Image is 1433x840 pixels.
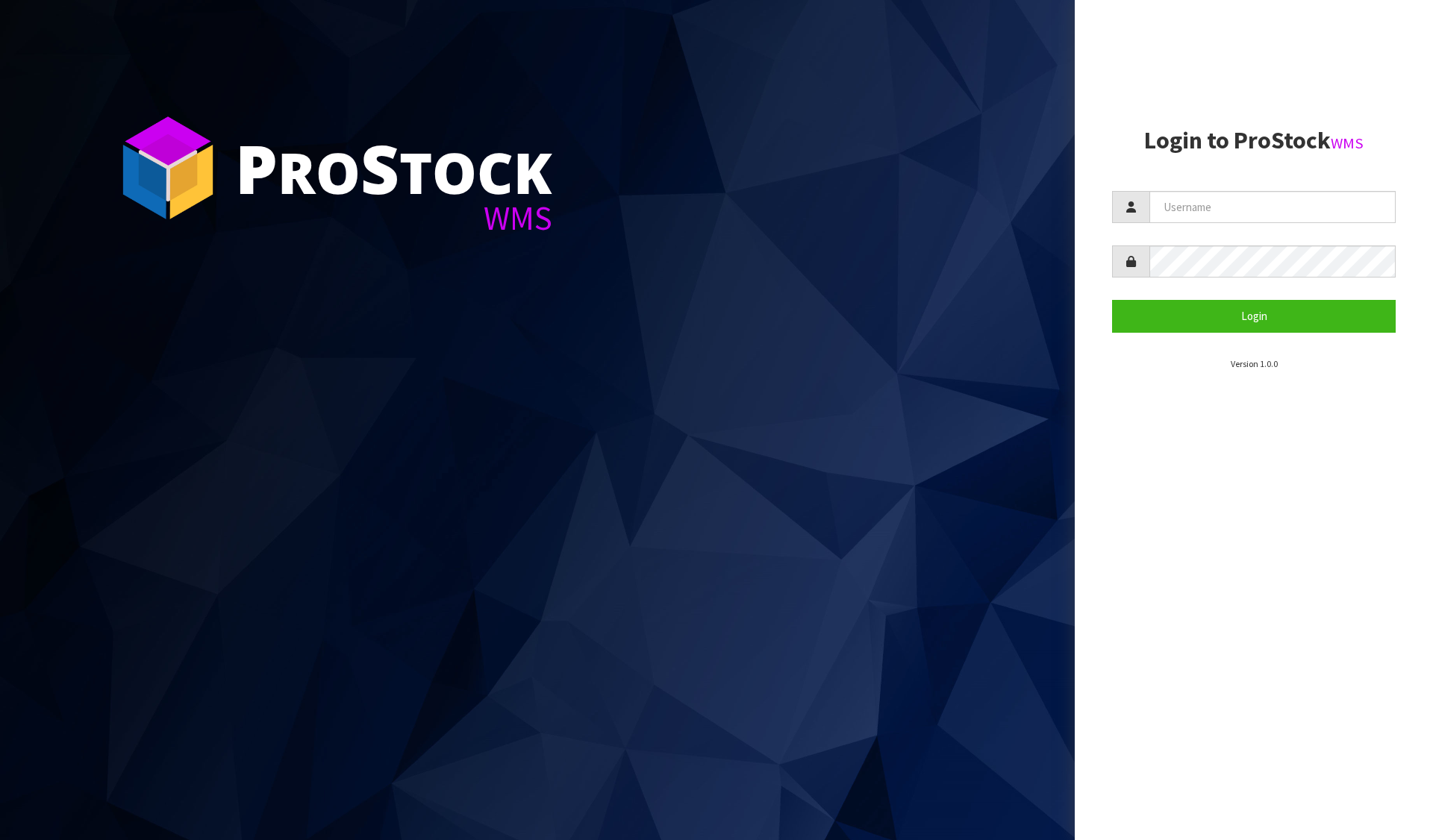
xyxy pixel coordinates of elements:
[1331,134,1364,153] small: WMS
[360,122,399,213] span: S
[1231,358,1278,369] small: Version 1.0.0
[1112,300,1396,332] button: Login
[112,112,224,224] img: ProStock Cube
[235,134,552,201] div: ro tock
[235,201,552,235] div: WMS
[235,122,278,213] span: P
[1149,191,1396,223] input: Username
[1112,128,1396,154] h2: Login to ProStock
